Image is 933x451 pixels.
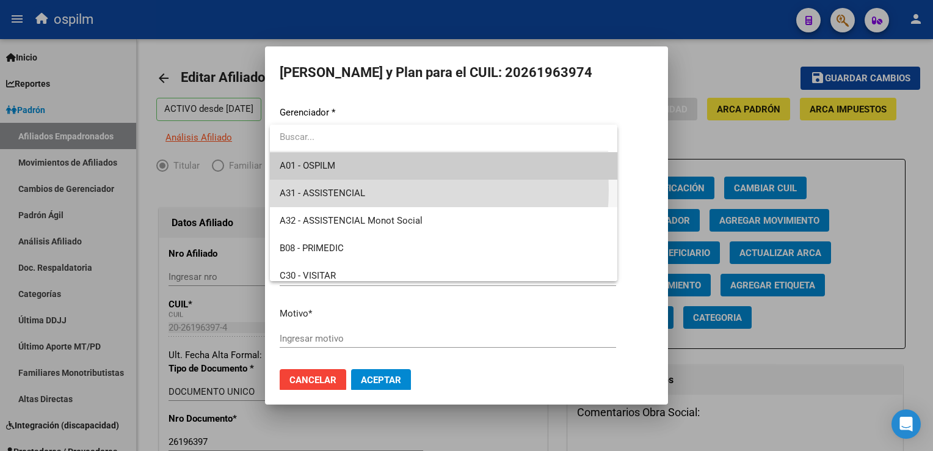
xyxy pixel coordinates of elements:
span: C30 - VISITAR [280,270,336,281]
span: A31 - ASSISTENCIAL [280,188,365,199]
div: Open Intercom Messenger [891,409,921,439]
span: B08 - PRIMEDIC [280,243,344,254]
input: dropdown search [270,123,608,151]
span: A01 - OSPILM [280,160,335,171]
span: A32 - ASSISTENCIAL Monot Social [280,215,423,226]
